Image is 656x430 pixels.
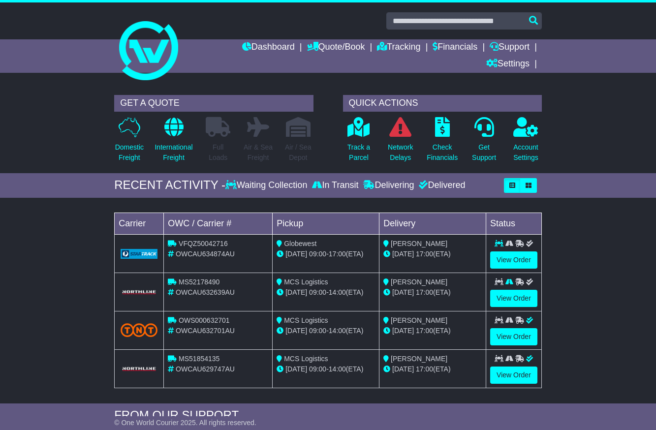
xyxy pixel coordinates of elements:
[471,117,497,168] a: GetSupport
[383,287,482,298] div: (ETA)
[513,117,539,168] a: AccountSettings
[242,39,295,56] a: Dashboard
[285,142,312,163] p: Air / Sea Depot
[155,142,192,163] p: International Freight
[391,355,447,363] span: [PERSON_NAME]
[121,323,157,337] img: TNT_Domestic.png
[433,39,477,56] a: Financials
[115,142,144,163] p: Domestic Freight
[115,117,144,168] a: DomesticFreight
[284,316,328,324] span: MCS Logistics
[179,240,228,247] span: VFQZ50042716
[307,39,365,56] a: Quote/Book
[329,365,346,373] span: 14:00
[114,408,542,423] div: FROM OUR SUPPORT
[377,39,420,56] a: Tracking
[310,180,361,191] div: In Transit
[176,288,235,296] span: OWCAU632639AU
[225,180,310,191] div: Waiting Collection
[383,326,482,336] div: (ETA)
[391,316,447,324] span: [PERSON_NAME]
[383,249,482,259] div: (ETA)
[486,213,542,234] td: Status
[285,365,307,373] span: [DATE]
[383,364,482,374] div: (ETA)
[416,288,433,296] span: 17:00
[361,180,416,191] div: Delivering
[277,287,375,298] div: - (ETA)
[416,180,465,191] div: Delivered
[277,249,375,259] div: - (ETA)
[513,142,538,163] p: Account Settings
[179,278,219,286] span: MS52178490
[285,288,307,296] span: [DATE]
[490,290,537,307] a: View Order
[114,95,313,112] div: GET A QUOTE
[392,327,414,335] span: [DATE]
[206,142,230,163] p: Full Loads
[490,251,537,269] a: View Order
[392,288,414,296] span: [DATE]
[277,364,375,374] div: - (ETA)
[114,178,225,192] div: RECENT ACTIVITY -
[309,288,326,296] span: 09:00
[284,240,316,247] span: Globewest
[309,250,326,258] span: 09:00
[285,327,307,335] span: [DATE]
[176,250,235,258] span: OWCAU634874AU
[284,278,328,286] span: MCS Logistics
[387,117,413,168] a: NetworkDelays
[392,250,414,258] span: [DATE]
[486,56,530,73] a: Settings
[121,249,157,259] img: GetCarrierServiceLogo
[273,213,379,234] td: Pickup
[115,213,164,234] td: Carrier
[179,355,219,363] span: MS51854135
[329,250,346,258] span: 17:00
[427,142,458,163] p: Check Financials
[388,142,413,163] p: Network Delays
[121,289,157,295] img: GetCarrierServiceLogo
[343,95,542,112] div: QUICK ACTIONS
[391,278,447,286] span: [PERSON_NAME]
[416,250,433,258] span: 17:00
[176,327,235,335] span: OWCAU632701AU
[154,117,193,168] a: InternationalFreight
[392,365,414,373] span: [DATE]
[309,327,326,335] span: 09:00
[416,327,433,335] span: 17:00
[391,240,447,247] span: [PERSON_NAME]
[114,419,256,427] span: © One World Courier 2025. All rights reserved.
[472,142,496,163] p: Get Support
[176,365,235,373] span: OWCAU629747AU
[309,365,326,373] span: 09:00
[490,367,537,384] a: View Order
[347,142,370,163] p: Track a Parcel
[416,365,433,373] span: 17:00
[329,288,346,296] span: 14:00
[329,327,346,335] span: 14:00
[244,142,273,163] p: Air & Sea Freight
[347,117,371,168] a: Track aParcel
[164,213,273,234] td: OWC / Carrier #
[121,366,157,372] img: GetCarrierServiceLogo
[277,326,375,336] div: - (ETA)
[426,117,458,168] a: CheckFinancials
[284,355,328,363] span: MCS Logistics
[490,39,530,56] a: Support
[179,316,230,324] span: OWS000632701
[285,250,307,258] span: [DATE]
[379,213,486,234] td: Delivery
[490,328,537,345] a: View Order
